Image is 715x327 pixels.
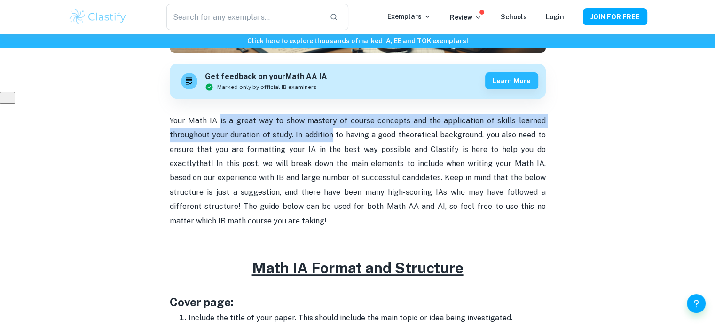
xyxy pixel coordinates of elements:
[485,72,538,89] button: Learn more
[583,8,647,25] button: JOIN FOR FREE
[387,11,431,22] p: Exemplars
[189,311,546,326] li: Include the title of your paper. This should include the main topic or idea being investigated.
[450,12,482,23] p: Review
[687,294,706,313] button: Help and Feedback
[170,114,546,228] p: Your Math IA is a great way to show mastery of course concepts and the application of skills lear...
[2,36,713,46] h6: Click here to explore thousands of marked IA, EE and TOK exemplars !
[170,159,546,225] span: that! In this post, we will break down the main elements to include when writing your Math IA, ba...
[205,71,327,83] h6: Get feedback on your Math AA IA
[252,259,464,277] u: Math IA Format and Structure
[546,13,564,21] a: Login
[170,294,546,311] h3: Cover page:
[170,64,546,99] a: Get feedback on yourMath AA IAMarked only by official IB examinersLearn more
[166,4,322,30] input: Search for any exemplars...
[217,83,317,91] span: Marked only by official IB examiners
[501,13,527,21] a: Schools
[68,8,128,26] img: Clastify logo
